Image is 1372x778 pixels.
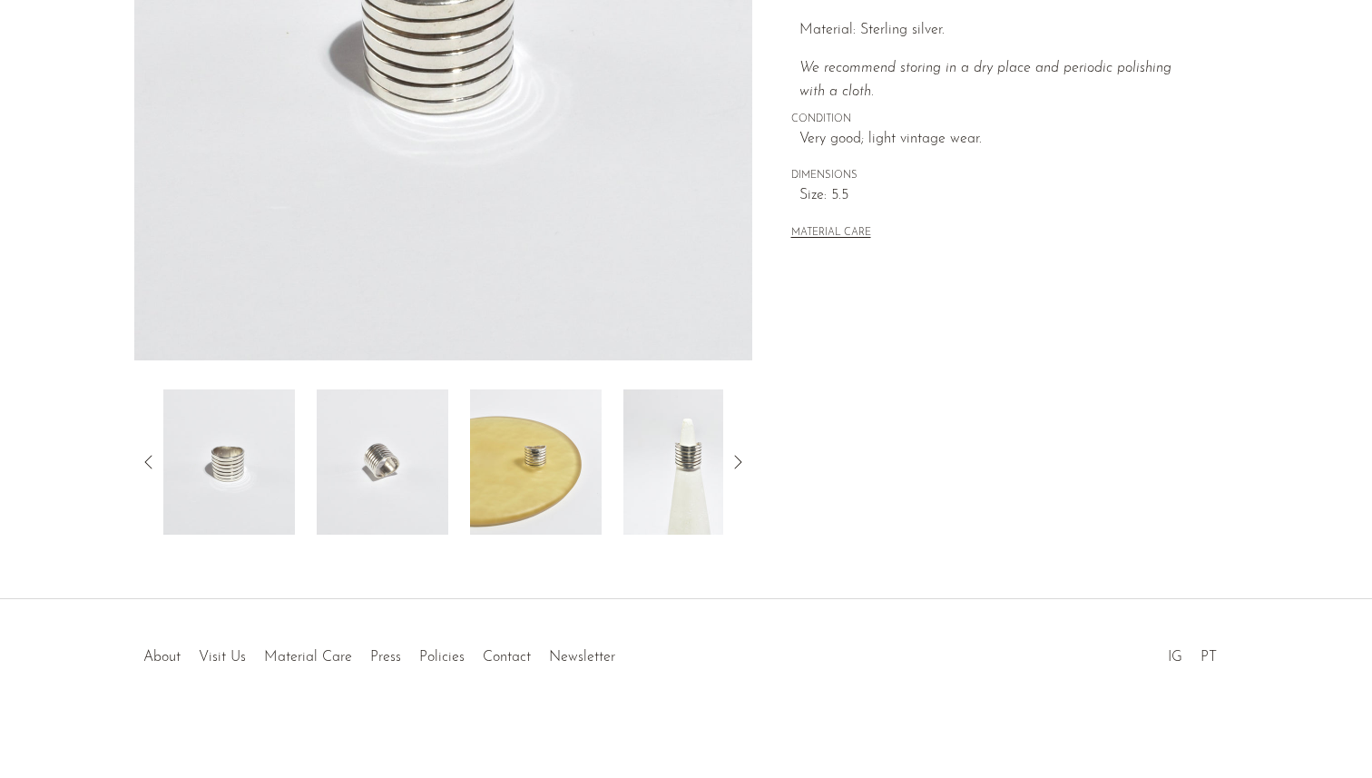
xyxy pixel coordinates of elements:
[623,389,755,535] img: Silver Slotted Ring
[1200,650,1217,665] a: PT
[791,227,871,241] button: MATERIAL CARE
[799,128,1200,152] span: Very good; light vintage wear.
[163,389,295,535] img: Silver Slotted Ring
[791,112,1200,128] span: CONDITION
[1168,650,1182,665] a: IG
[799,61,1171,99] i: We recommend storing in a dry place and periodic polishing with a cloth.
[483,650,531,665] a: Contact
[134,635,624,670] ul: Quick links
[199,650,246,665] a: Visit Us
[143,650,181,665] a: About
[370,650,401,665] a: Press
[264,650,352,665] a: Material Care
[799,19,1200,43] p: Material: Sterling silver.
[1159,635,1226,670] ul: Social Medias
[317,389,448,535] img: Silver Slotted Ring
[791,168,1200,184] span: DIMENSIONS
[799,184,1200,208] span: Size: 5.5
[419,650,465,665] a: Policies
[470,389,602,535] img: Silver Slotted Ring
